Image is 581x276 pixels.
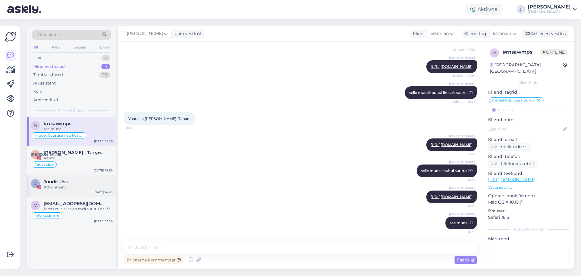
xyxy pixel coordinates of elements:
span: J [34,181,36,186]
span: v [34,203,37,208]
p: Kliendi email [488,136,569,143]
span: Estonian [493,30,511,37]
span: [PERSON_NAME] [449,186,475,190]
span: r [493,51,496,55]
span: #rnsawmps [44,121,71,126]
p: Märkmed [488,236,569,242]
input: Lisa tag [488,105,569,114]
div: Arhiveeritud [33,97,58,103]
span: r [34,123,37,128]
div: 0 [101,55,110,61]
p: Operatsioonisüsteem [488,193,569,199]
span: Nähtud ✓ 16:24 [451,73,475,78]
div: see mudel 21 [44,126,113,132]
div: Kliendi info [488,80,569,85]
span: selle mudeli puhul ilmselt suurus 21 [409,90,473,95]
div: 4 [101,64,110,70]
div: [DATE] 13:39 [94,219,113,224]
a: [URL][DOMAIN_NAME] [488,177,536,182]
span: Nähtud ✓ 16:21 [452,47,475,52]
span: info küsimine [35,214,59,217]
div: Privaatne kommentaar [124,256,183,264]
p: Mac OS X 10.15.7 [488,199,569,205]
div: [PERSON_NAME] [488,227,569,232]
p: Kliendi telefon [488,153,569,160]
div: JI [517,5,525,14]
p: Brauser [488,208,569,214]
div: AI Assistent [33,80,56,86]
a: [URL][DOMAIN_NAME] [431,64,473,69]
span: [PERSON_NAME] [449,160,475,164]
div: Email [99,43,111,51]
span: [PERSON_NAME] [449,55,475,60]
span: 16:35 [452,178,475,182]
span: Vaatasin [PERSON_NAME]. Tänan!! [128,116,191,121]
div: Klienditugi [462,31,487,37]
div: Minu vestlused [33,64,65,70]
p: Kliendi tag'id [488,89,569,95]
div: [DATE] 14:45 [94,190,113,195]
span: [PERSON_NAME] [449,81,475,86]
div: # rnsawmps [503,48,540,56]
div: Tere! Letil väljas on meil suurus nr. 27 [44,206,113,212]
div: juhib vestlust [171,31,202,37]
p: Klienditeekond [488,170,569,177]
span: Estonian [430,30,449,37]
span: see mudel 21 [450,221,473,225]
span: Offline [540,49,567,55]
div: [PERSON_NAME] [528,5,571,9]
div: [GEOGRAPHIC_DATA], [GEOGRAPHIC_DATA] [490,62,563,75]
span: [PERSON_NAME] [31,152,63,157]
span: Minu vestlused [58,108,85,113]
div: Socials [72,43,87,51]
div: Arhiveeri vestlus [522,30,568,38]
div: [DATE] 14:59 [94,168,113,173]
span: selle mudeli puhul suurus 20 [421,168,473,173]
div: Uus [33,55,41,61]
div: Tiimi vestlused [33,72,63,78]
div: Aitähh! [44,155,113,161]
span: 16:34 [126,125,149,130]
div: Klient [410,31,425,37]
span: Nähtud ✓ 16:28 [452,99,475,104]
div: Küsi telefoninumbrit [488,160,537,168]
span: [PERSON_NAME] [449,212,475,216]
div: Kõik [33,88,42,95]
span: Tagasiside [35,163,54,166]
div: Attachment [44,185,113,190]
div: Aktiivne [465,4,502,15]
span: mudeli/suuruse nõu küsimine [35,134,83,137]
span: АЛИНА | Татуированная мама, специалист по анализу рисунка [44,150,107,155]
span: 16:36 [452,204,475,208]
p: Vaata edasi ... [488,185,569,190]
img: Askly Logo [5,31,16,42]
span: [PERSON_NAME] [127,30,163,37]
span: veberit@gmail.com [44,201,107,206]
div: All [32,43,39,51]
div: Küsi meiliaadressi [488,143,531,151]
div: 20 [99,72,110,78]
span: 16:36 [452,230,475,234]
div: [DOMAIN_NAME] [528,9,571,14]
div: Web [51,43,61,51]
a: [PERSON_NAME][DOMAIN_NAME] [528,5,577,14]
a: [URL][DOMAIN_NAME] [431,195,473,199]
input: Lisa nimi [488,126,562,132]
span: 16:34 [452,151,475,156]
span: [PERSON_NAME] [449,134,475,138]
div: [DATE] 16:36 [94,139,113,144]
p: Kliendi nimi [488,117,569,123]
span: Otsi kliente [38,32,62,38]
p: Safari 18.5 [488,214,569,221]
span: Juudit Uss [44,179,68,185]
span: Saada [457,257,474,263]
a: [URL][DOMAIN_NAME] [431,142,473,147]
span: mudeli/suuruse nõu küsimine [492,98,537,102]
